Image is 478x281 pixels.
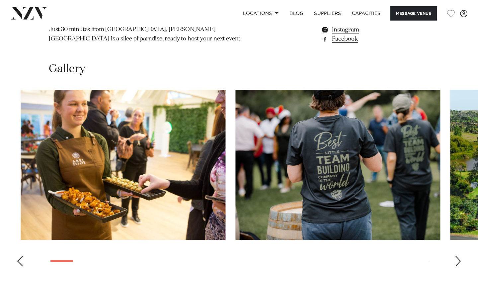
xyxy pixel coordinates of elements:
button: Message Venue [390,6,437,21]
swiper-slide: 1 / 30 [21,90,225,240]
swiper-slide: 2 / 30 [235,90,440,240]
h2: Gallery [49,62,85,77]
a: Instagram [321,25,429,34]
a: BLOG [284,6,309,21]
img: nzv-logo.png [11,7,47,19]
a: Facebook [321,34,429,44]
a: Locations [238,6,284,21]
a: Capacities [347,6,386,21]
a: SUPPLIERS [309,6,346,21]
